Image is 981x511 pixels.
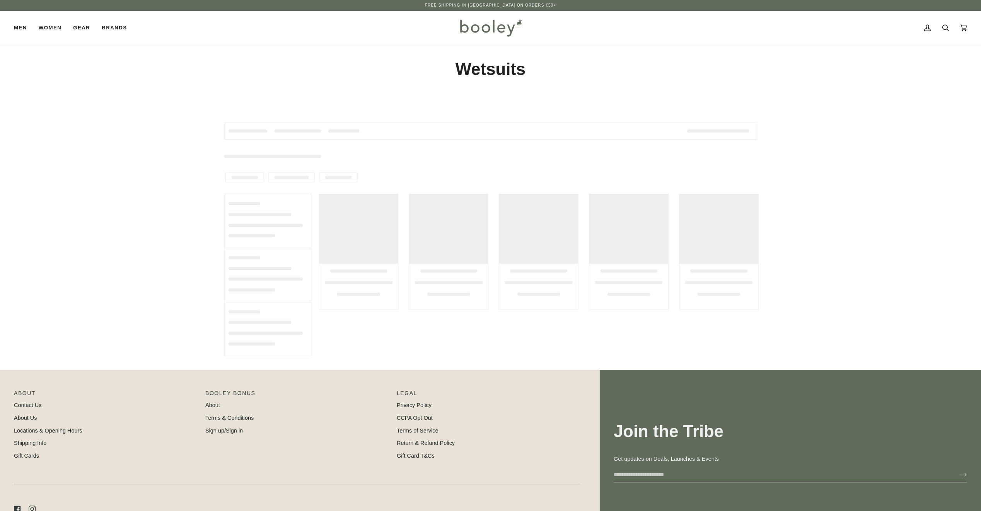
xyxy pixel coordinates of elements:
a: About Us [14,415,37,421]
span: Women [39,24,61,32]
a: Locations & Opening Hours [14,428,82,434]
input: your-email@example.com [614,468,947,482]
a: Men [14,11,33,45]
img: Booley [457,17,524,39]
h1: Wetsuits [224,59,757,80]
span: Men [14,24,27,32]
button: Join [947,469,967,481]
a: Terms & Conditions [205,415,254,421]
a: Gift Card T&Cs [397,453,435,459]
h3: Join the Tribe [614,421,967,442]
p: Pipeline_Footer Sub [397,389,580,401]
p: Get updates on Deals, Launches & Events [614,455,967,463]
a: Privacy Policy [397,402,432,408]
a: Gift Cards [14,453,39,459]
a: Brands [96,11,133,45]
span: Brands [102,24,127,32]
a: Gear [67,11,96,45]
a: Shipping Info [14,440,46,446]
a: Return & Refund Policy [397,440,455,446]
a: Terms of Service [397,428,438,434]
a: Sign up/Sign in [205,428,243,434]
a: Women [33,11,67,45]
a: About [205,402,220,408]
span: Gear [73,24,90,32]
a: Contact Us [14,402,41,408]
a: CCPA Opt Out [397,415,433,421]
p: Free Shipping in [GEOGRAPHIC_DATA] on Orders €50+ [425,2,556,9]
p: Booley Bonus [205,389,389,401]
p: Pipeline_Footer Main [14,389,198,401]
